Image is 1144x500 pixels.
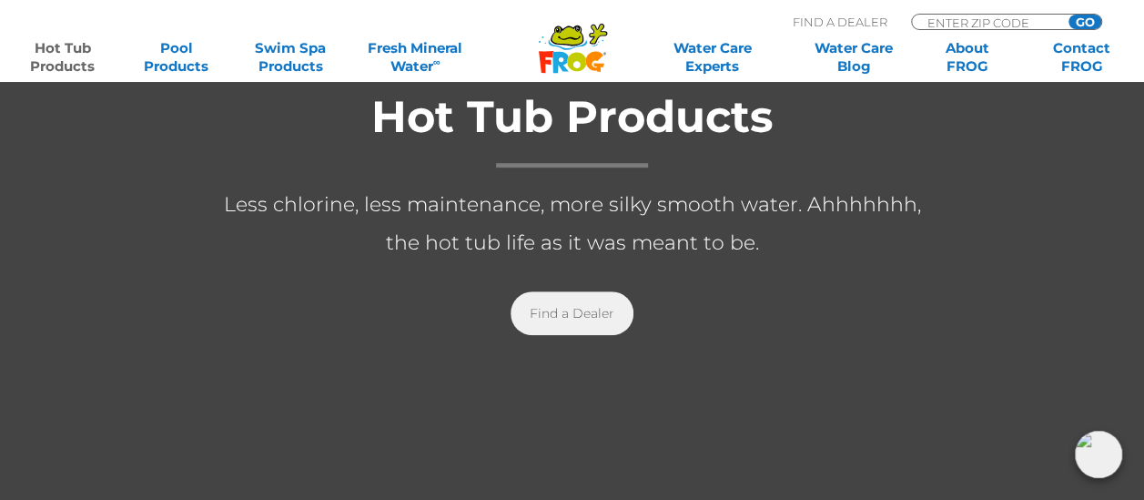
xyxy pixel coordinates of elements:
[793,14,887,30] p: Find A Dealer
[1038,39,1126,76] a: ContactFROG
[1068,15,1101,29] input: GO
[511,291,633,335] a: Find a Dealer
[208,186,936,262] p: Less chlorine, less maintenance, more silky smooth water. Ahhhhhhh, the hot tub life as it was me...
[18,39,106,76] a: Hot TubProducts
[132,39,220,76] a: PoolProducts
[640,39,784,76] a: Water CareExperts
[246,39,334,76] a: Swim SpaProducts
[809,39,897,76] a: Water CareBlog
[360,39,471,76] a: Fresh MineralWater∞
[926,15,1048,30] input: Zip Code Form
[923,39,1011,76] a: AboutFROG
[433,56,440,68] sup: ∞
[208,93,936,168] h1: Hot Tub Products
[1075,431,1122,478] img: openIcon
